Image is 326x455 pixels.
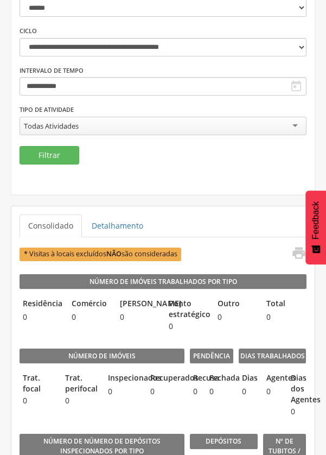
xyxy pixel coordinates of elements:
span: 0 [287,406,306,417]
span: 0 [190,386,201,397]
legend: Trat. focal [20,372,56,394]
label: Ciclo [20,27,37,35]
legend: Ponto estratégico [165,298,209,320]
legend: Recusa [190,372,201,385]
legend: Residência [20,298,63,311]
legend: Recuperados [147,372,184,385]
legend: Dias [239,372,258,385]
span: 0 [206,386,217,397]
span: 0 [239,386,258,397]
span: 0 [263,312,306,323]
a: Consolidado [20,214,82,237]
span: 0 [263,386,282,397]
label: Intervalo de Tempo [20,66,84,75]
legend: Total [263,298,306,311]
span: 0 [20,395,56,406]
legend: Número de imóveis [20,349,184,364]
span: 0 [105,386,142,397]
span: Feedback [311,201,321,239]
legend: Agentes [263,372,282,385]
legend: Dias dos Agentes [287,372,306,405]
legend: Número de Imóveis Trabalhados por Tipo [20,274,306,289]
span: 0 [62,395,99,406]
span: 0 [214,312,258,323]
legend: [PERSON_NAME] [117,298,160,311]
legend: Dias Trabalhados [239,349,306,364]
button: Feedback - Mostrar pesquisa [305,191,326,264]
b: NÃO [106,249,122,258]
div: Todas Atividades [24,121,79,131]
legend: Fechada [206,372,217,385]
legend: Outro [214,298,258,311]
a: Detalhamento [83,214,152,237]
legend: Pendência [190,349,233,364]
legend: Comércio [68,298,112,311]
span: * Visitas à locais excluídos são consideradas [20,248,181,261]
span: 0 [165,321,209,332]
span: 0 [117,312,160,323]
legend: Inspecionados [105,372,142,385]
i:  [291,245,306,261]
label: Tipo de Atividade [20,105,74,114]
button: Filtrar [20,146,79,165]
a:  [284,245,306,263]
legend: Depósitos [190,434,258,449]
span: 0 [147,386,184,397]
i:  [290,80,303,93]
legend: Trat. perifocal [62,372,99,394]
span: 0 [68,312,112,323]
span: 0 [20,312,63,323]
